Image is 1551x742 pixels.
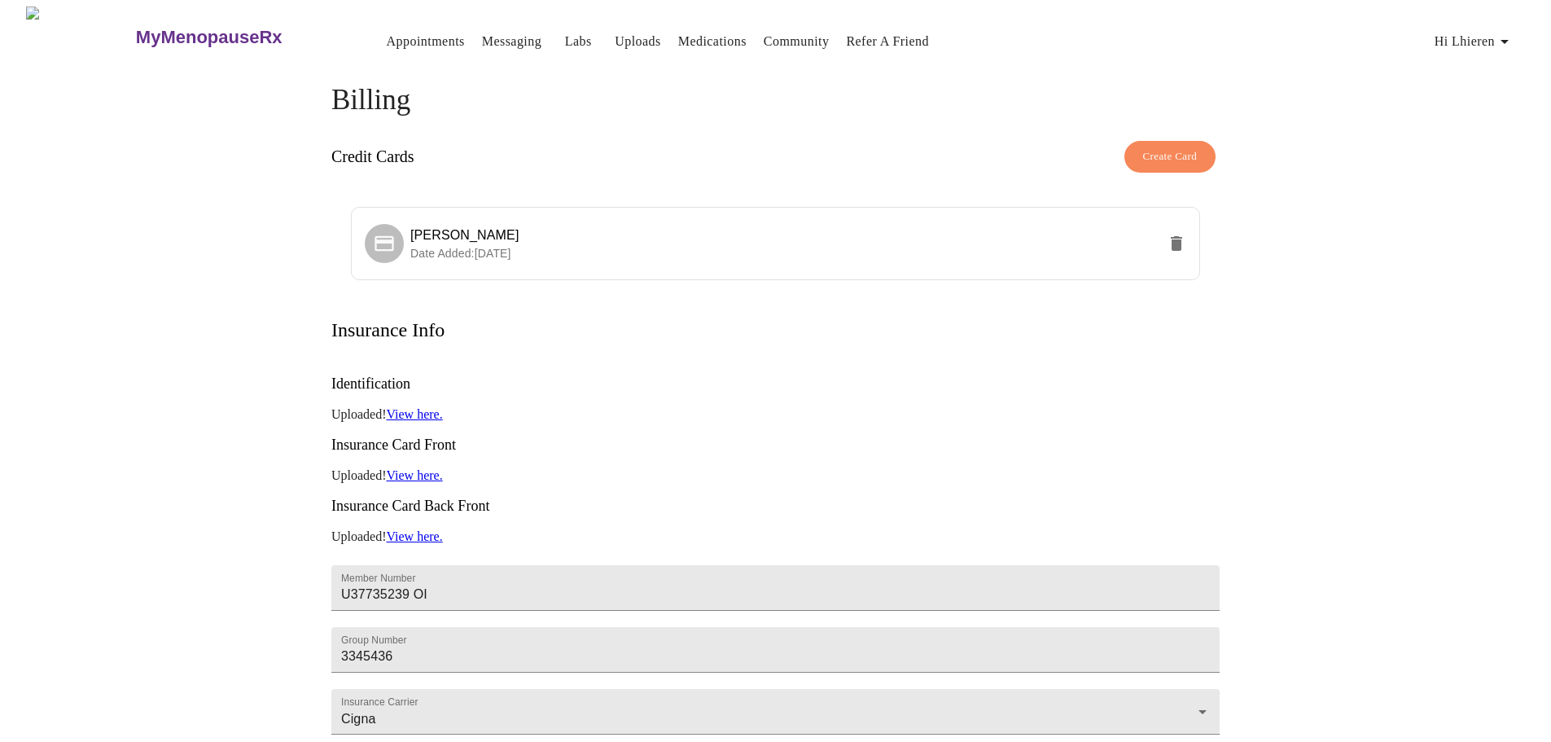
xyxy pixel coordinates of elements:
[757,25,836,58] button: Community
[552,25,604,58] button: Labs
[764,30,830,53] a: Community
[482,30,541,53] a: Messaging
[1191,700,1214,723] button: Open
[136,27,283,48] h3: MyMenopauseRx
[410,247,511,260] span: Date Added: [DATE]
[331,529,1220,544] p: Uploaded!
[386,407,442,421] a: View here.
[475,25,548,58] button: Messaging
[565,30,592,53] a: Labs
[410,228,519,242] span: [PERSON_NAME]
[380,25,471,58] button: Appointments
[608,25,668,58] button: Uploads
[846,30,929,53] a: Refer a Friend
[331,147,414,166] h3: Credit Cards
[839,25,935,58] button: Refer a Friend
[1428,25,1521,58] button: Hi Lhieren
[331,468,1220,483] p: Uploaded!
[1157,224,1196,263] button: delete
[387,30,465,53] a: Appointments
[331,407,1220,422] p: Uploaded!
[134,9,347,66] a: MyMenopauseRx
[1435,30,1514,53] span: Hi Lhieren
[1124,141,1216,173] button: Create Card
[386,529,442,543] a: View here.
[331,319,445,341] h3: Insurance Info
[386,468,442,482] a: View here.
[678,30,747,53] a: Medications
[331,498,1220,515] h3: Insurance Card Back Front
[1143,147,1198,166] span: Create Card
[26,7,134,68] img: MyMenopauseRx Logo
[672,25,753,58] button: Medications
[331,437,1220,454] h3: Insurance Card Front
[615,30,661,53] a: Uploads
[331,375,1220,393] h3: Identification
[331,84,1220,116] h4: Billing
